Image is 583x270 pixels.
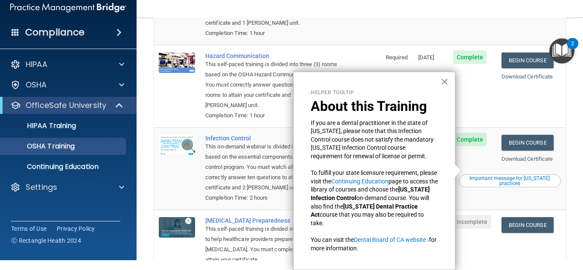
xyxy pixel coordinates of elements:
span: course that you may also be required to take. [311,211,425,226]
span: [DATE] [418,54,434,61]
div: [MEDICAL_DATA] Preparedness [205,217,338,224]
span: To fulfill your state licensure requirement, please visit the [311,169,438,185]
a: Download Certificate [501,73,553,80]
a: Dental Board of CA website › [354,236,429,243]
a: Begin Course [501,135,554,151]
button: Read this if you are a dental practitioner in the state of CA [459,174,561,187]
span: Complete [453,50,487,64]
p: OSHA Training [6,142,75,151]
span: Required [386,54,408,61]
iframe: Drift Widget Chat Controller [540,211,573,244]
p: Settings [26,182,57,192]
a: Download Certificate [501,156,553,162]
div: This self-paced training is divided into three (3) rooms based on the OSHA Hazard Communication S... [205,59,338,110]
p: About this Training [311,98,438,114]
p: OSHA [26,80,47,90]
span: Ⓒ Rectangle Health 2024 [11,236,81,245]
p: Continuing Education [6,163,122,171]
button: Close [440,75,449,88]
a: Begin Course [501,52,554,68]
div: Completion Time: 2 hours [205,193,338,203]
div: Infection Control [205,135,338,142]
a: Terms of Use [11,224,47,233]
div: Completion Time: 1 hour [205,28,338,38]
p: OfficeSafe University [26,100,106,110]
div: 2 [571,44,574,55]
div: This on-demand webinar is divided into four (4) parts based on the essential components of an inf... [205,142,338,193]
strong: [US_STATE] Dental Practice Act [311,203,419,218]
div: This self-paced training is divided into four (4) topics to help healthcare providers prepare and... [205,224,338,265]
p: Helper Tooltip [311,89,438,96]
span: Incomplete [453,215,491,229]
h4: Compliance [25,26,85,38]
a: Continuing Education [331,178,388,185]
div: Completion Time: 1 hour [205,110,338,121]
span: on-demand course. You will also find the [311,195,430,210]
div: Important message for [US_STATE] practices [460,176,560,186]
p: HIPAA [26,59,47,70]
span: for more information. [311,236,438,252]
p: If you are a dental practitioner in the state of [US_STATE], please note that this Infection Cont... [311,119,438,161]
span: Complete [453,133,487,146]
a: Begin Course [501,217,554,233]
div: Hazard Communication [205,52,338,59]
span: You can visit the [311,236,354,243]
button: Open Resource Center, 2 new notifications [549,38,574,64]
a: Privacy Policy [57,224,95,233]
p: HIPAA Training [6,122,76,130]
